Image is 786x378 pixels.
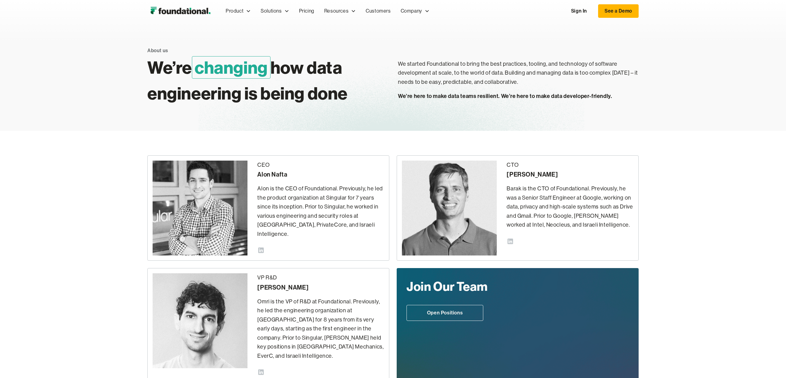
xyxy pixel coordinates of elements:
[398,92,639,101] p: We’re here to make data teams resilient. We’re here to make data developer-friendly.
[319,1,361,21] div: Resources
[294,1,319,21] a: Pricing
[147,5,213,17] a: home
[565,5,593,18] a: Sign In
[257,161,384,170] div: CEO
[401,7,422,15] div: Company
[257,283,384,292] div: [PERSON_NAME]
[226,7,243,15] div: Product
[507,161,633,170] div: CTO
[407,305,483,321] a: Open Positions
[153,273,247,368] img: Omri Ildis - VP R&D
[192,56,270,79] span: changing
[598,4,639,18] a: See a Demo
[402,161,497,255] img: Barak Forgoun - CTO
[257,184,384,239] p: Alon is the CEO of Foundational. Previously, he led the product organization at Singular for 7 ye...
[396,1,434,21] div: Company
[507,170,633,179] div: [PERSON_NAME]
[153,161,247,255] img: Alon Nafta - CEO
[257,273,384,283] div: VP R&D
[257,297,384,361] p: Omri is the VP of R&D at Foundational. Previously, he led the engineering organization at [GEOGRA...
[147,47,168,55] div: About us
[147,55,388,106] h1: We’re how data engineering is being done
[507,184,633,230] p: Barak is the CTO of Foundational. Previously, he was a Senior Staff Engineer at Google, working o...
[256,1,294,21] div: Solutions
[261,7,282,15] div: Solutions
[398,60,639,87] p: We started Foundational to bring the best practices, tooling, and technology of software developm...
[324,7,348,15] div: Resources
[147,5,213,17] img: Foundational Logo
[221,1,256,21] div: Product
[257,170,384,179] div: Alon Nafta
[407,278,534,295] div: Join Our Team
[361,1,395,21] a: Customers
